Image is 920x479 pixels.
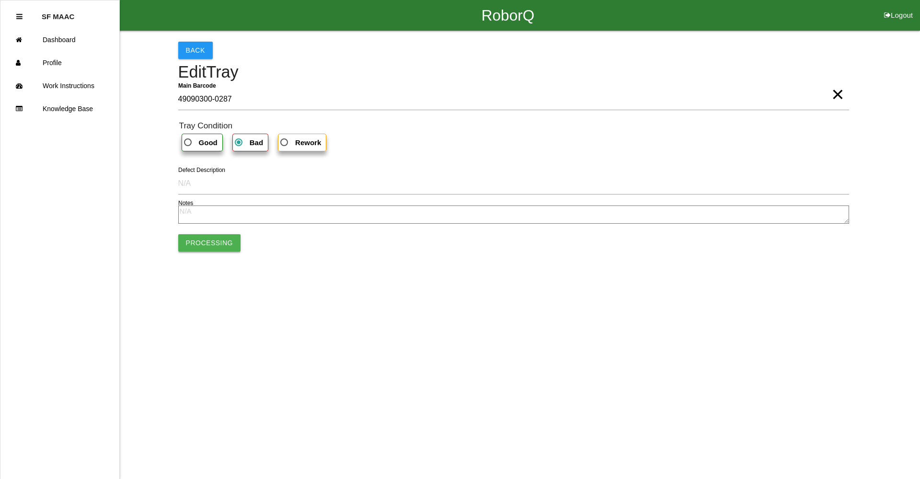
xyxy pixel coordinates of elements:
[0,74,119,97] a: Work Instructions
[178,172,849,194] input: N/A
[178,199,193,207] label: Notes
[16,5,23,28] div: Close
[178,63,849,81] h4: Edit Tray
[178,88,849,110] input: Required
[0,51,119,74] a: Profile
[179,121,849,130] h6: Tray Condition
[0,97,119,120] a: Knowledge Base
[42,5,74,21] p: SF MAAC
[178,82,216,89] b: Main Barcode
[178,166,225,174] label: Defect Description
[250,138,263,147] b: Bad
[831,75,844,94] span: Clear Input
[0,28,119,51] a: Dashboard
[199,138,218,147] b: Good
[178,42,213,59] button: Back
[295,138,321,147] b: Rework
[178,234,241,251] button: Processing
